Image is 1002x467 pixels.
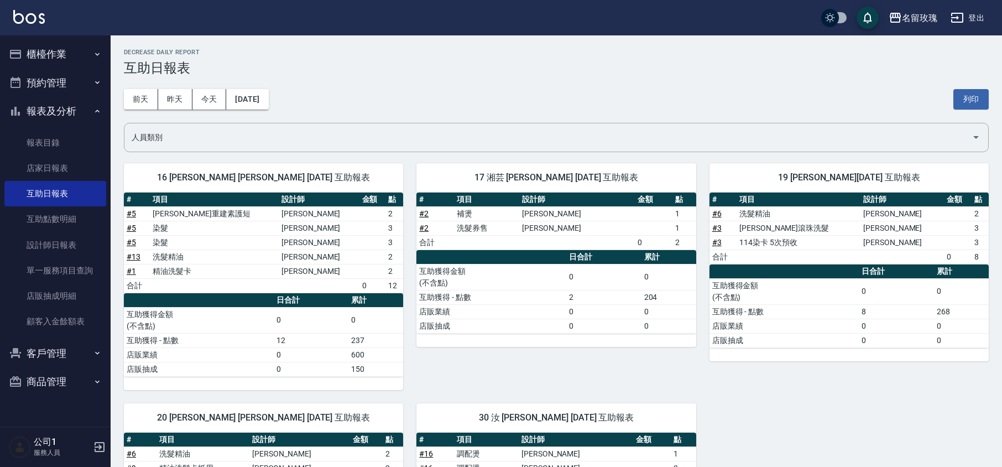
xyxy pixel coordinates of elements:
td: 合計 [124,278,150,293]
th: 項目 [454,193,519,207]
a: 報表目錄 [4,130,106,155]
th: 金額 [944,193,971,207]
td: 2 [672,235,696,250]
td: 0 [566,319,641,333]
th: 項目 [737,193,860,207]
th: 設計師 [860,193,944,207]
td: 0 [944,250,971,264]
td: 0 [274,307,349,333]
td: [PERSON_NAME] [279,221,359,235]
button: 列印 [953,89,989,110]
td: 合計 [416,235,454,250]
h3: 互助日報表 [124,60,989,76]
td: 2 [566,290,641,304]
span: 30 汝 [PERSON_NAME] [DATE] 互助報表 [430,412,682,423]
table: a dense table [416,193,696,250]
td: 互助獲得 - 點數 [416,290,566,304]
th: 設計師 [519,433,633,447]
td: 洗髮精油 [150,250,279,264]
td: 2 [385,206,403,221]
td: 互助獲得金額 (不含點) [709,278,859,304]
td: 2 [972,206,989,221]
span: 19 [PERSON_NAME][DATE] 互助報表 [723,172,975,183]
td: 3 [972,221,989,235]
a: 顧客入金餘額表 [4,309,106,334]
td: [PERSON_NAME] [519,447,633,461]
td: 114染卡 5次預收 [737,235,860,250]
td: 0 [641,319,696,333]
button: 報表及分析 [4,97,106,126]
td: 600 [348,347,403,362]
th: 金額 [635,193,672,207]
td: 0 [934,333,989,347]
th: # [416,433,453,447]
td: 洗髮精油 [156,447,249,461]
button: 預約管理 [4,69,106,97]
img: Person [9,436,31,458]
td: 互助獲得 - 點數 [124,333,274,347]
a: 互助日報表 [4,181,106,206]
a: #5 [127,238,136,247]
th: 點 [972,193,989,207]
button: 客戶管理 [4,339,106,368]
td: 互助獲得 - 點數 [709,304,859,319]
td: 店販業績 [709,319,859,333]
th: 金額 [633,433,670,447]
th: 點 [672,193,696,207]
a: #2 [419,209,429,218]
a: #6 [712,209,722,218]
th: 項目 [454,433,519,447]
button: 商品管理 [4,367,106,396]
a: #6 [127,449,136,458]
a: #16 [419,449,433,458]
img: Logo [13,10,45,24]
th: 設計師 [279,193,359,207]
td: 店販業績 [416,304,566,319]
td: [PERSON_NAME] [279,206,359,221]
span: 16 [PERSON_NAME] [PERSON_NAME] [DATE] 互助報表 [137,172,390,183]
td: 互助獲得金額 (不含點) [416,264,566,290]
th: 項目 [150,193,279,207]
table: a dense table [124,293,403,377]
a: 店販抽成明細 [4,283,106,309]
td: 204 [641,290,696,304]
td: [PERSON_NAME] [249,447,350,461]
span: 20 [PERSON_NAME] [PERSON_NAME] [DATE] 互助報表 [137,412,390,423]
td: 2 [385,264,403,278]
th: 項目 [156,433,249,447]
th: 設計師 [249,433,350,447]
td: 8 [859,304,934,319]
th: 點 [383,433,403,447]
button: 名留玫瑰 [884,7,942,29]
a: #2 [419,224,429,232]
th: 點 [671,433,696,447]
a: #5 [127,224,136,232]
button: save [857,7,879,29]
button: 登出 [946,8,989,28]
td: 0 [859,319,934,333]
th: # [416,193,454,207]
td: 補燙 [454,206,519,221]
td: 3 [385,221,403,235]
td: 0 [566,264,641,290]
input: 人員名稱 [129,128,967,147]
td: [PERSON_NAME] [860,221,944,235]
td: 1 [671,447,696,461]
td: 237 [348,333,403,347]
a: 店家日報表 [4,155,106,181]
td: 1 [672,206,696,221]
td: 0 [274,347,349,362]
td: [PERSON_NAME] [519,206,635,221]
h5: 公司1 [34,437,90,448]
td: 店販業績 [124,347,274,362]
button: 昨天 [158,89,192,110]
div: 名留玫瑰 [902,11,937,25]
td: 0 [641,304,696,319]
td: [PERSON_NAME] [279,235,359,250]
td: 0 [359,278,385,293]
td: 150 [348,362,403,376]
table: a dense table [709,193,989,264]
th: 累計 [348,293,403,308]
td: 精油洗髮卡 [150,264,279,278]
p: 服務人員 [34,448,90,458]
